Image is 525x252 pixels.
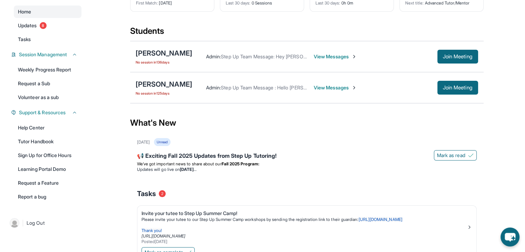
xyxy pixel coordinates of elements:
[351,54,357,59] img: Chevron-Right
[314,84,357,91] span: View Messages
[137,189,156,198] span: Tasks
[14,149,81,162] a: Sign Up for Office Hours
[142,210,467,217] div: Invite your tutee to Step Up Summer Camp!
[154,138,171,146] div: Unread
[18,36,31,43] span: Tasks
[19,51,67,58] span: Session Management
[159,190,166,197] span: 2
[14,6,81,18] a: Home
[137,161,222,166] span: We’ve got important news to share about our
[358,217,402,222] a: [URL][DOMAIN_NAME]
[14,163,81,175] a: Learning Portal Demo
[314,53,357,60] span: View Messages
[206,85,221,90] span: Admin :
[136,48,192,58] div: [PERSON_NAME]
[137,152,477,161] div: 📢 Exciting Fall 2025 Updates from Step Up Tutoring!
[226,0,251,6] span: Last 30 days :
[437,152,465,159] span: Mark as read
[16,51,77,58] button: Session Management
[14,64,81,76] a: Weekly Progress Report
[443,86,473,90] span: Join Meeting
[40,22,47,29] span: 8
[136,79,192,89] div: [PERSON_NAME]
[315,0,340,6] span: Last 30 days :
[434,150,477,161] button: Mark as read
[7,215,81,231] a: |Log Out
[142,228,162,233] span: Thank you!
[22,219,24,227] span: |
[180,167,196,172] strong: [DATE]
[18,22,37,29] span: Updates
[14,122,81,134] a: Help Center
[14,77,81,90] a: Request a Sub
[130,26,484,41] div: Students
[468,153,474,158] img: Mark as read
[19,109,66,116] span: Support & Resources
[14,33,81,46] a: Tasks
[142,233,185,239] a: [URL][DOMAIN_NAME]
[14,91,81,104] a: Volunteer as a sub
[136,0,158,6] span: First Match :
[222,161,259,166] strong: Fall 2025 Program:
[437,50,478,64] button: Join Meeting
[351,85,357,90] img: Chevron-Right
[14,19,81,32] a: Updates8
[443,55,473,59] span: Join Meeting
[142,239,467,244] div: Posted [DATE]
[18,8,31,15] span: Home
[137,167,477,172] li: Updates will go live on
[27,220,45,226] span: Log Out
[14,191,81,203] a: Report a bug
[136,90,192,96] span: No session in 125 days
[206,54,221,59] span: Admin :
[16,109,77,116] button: Support & Resources
[500,227,519,246] button: chat-button
[437,81,478,95] button: Join Meeting
[14,135,81,148] a: Tutor Handbook
[142,217,467,222] p: Please invite your tutee to our Step Up Summer Camp workshops by sending the registration link to...
[136,59,192,65] span: No session in 136 days
[405,0,424,6] span: Next title :
[10,218,19,228] img: user-img
[137,139,150,145] div: [DATE]
[14,177,81,189] a: Request a Feature
[137,206,476,246] a: Invite your tutee to Step Up Summer Camp!Please invite your tutee to our Step Up Summer Camp work...
[130,108,484,138] div: What's New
